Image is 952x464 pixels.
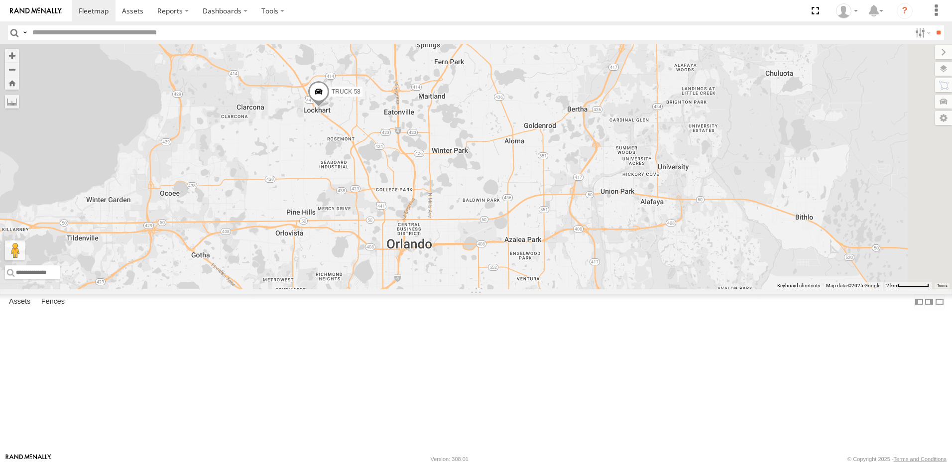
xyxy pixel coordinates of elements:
[935,294,945,309] label: Hide Summary Table
[937,284,948,288] a: Terms (opens in new tab)
[5,76,19,90] button: Zoom Home
[777,282,820,289] button: Keyboard shortcuts
[5,49,19,62] button: Zoom in
[886,283,897,288] span: 2 km
[897,3,913,19] i: ?
[826,283,880,288] span: Map data ©2025 Google
[332,88,360,95] span: TRUCK 58
[21,25,29,40] label: Search Query
[914,294,924,309] label: Dock Summary Table to the Left
[5,62,19,76] button: Zoom out
[4,295,35,309] label: Assets
[847,456,947,462] div: © Copyright 2025 -
[5,454,51,464] a: Visit our Website
[894,456,947,462] a: Terms and Conditions
[5,95,19,109] label: Measure
[833,3,861,18] div: Thomas Crowe
[911,25,933,40] label: Search Filter Options
[10,7,62,14] img: rand-logo.svg
[431,456,469,462] div: Version: 308.01
[36,295,70,309] label: Fences
[5,240,25,260] button: Drag Pegman onto the map to open Street View
[924,294,934,309] label: Dock Summary Table to the Right
[935,111,952,125] label: Map Settings
[883,282,932,289] button: Map Scale: 2 km per 60 pixels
